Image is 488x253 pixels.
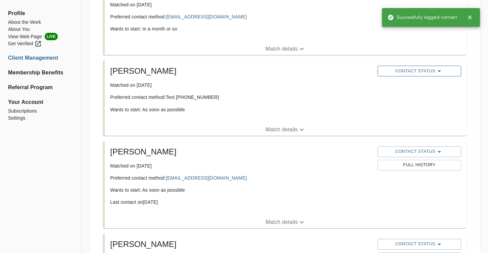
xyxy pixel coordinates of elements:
a: [EMAIL_ADDRESS][DOMAIN_NAME] [166,175,247,181]
p: Matched on [DATE] [110,1,372,8]
a: Settings [8,115,73,122]
button: Contact Status [378,239,461,250]
p: Preferred contact method: [110,13,372,20]
p: Matched on [DATE] [110,163,372,169]
p: Preferred contact method: [110,175,372,181]
a: [EMAIL_ADDRESS][DOMAIN_NAME] [166,14,247,19]
p: Wants to start: In a month or so [110,25,372,32]
span: Profile [8,9,73,17]
span: Contact Status [381,240,458,248]
p: Matched on [DATE] [110,82,372,88]
a: Client Management [8,54,73,62]
span: Successfully logged contact [387,14,457,21]
h5: [PERSON_NAME] [110,66,372,76]
span: Your Account [8,98,73,106]
button: Full History [378,160,461,171]
p: Last contact on [DATE] [110,199,372,205]
p: Wants to start: As soon as possible [110,106,372,113]
span: LIVE [45,33,58,40]
button: Contact Status [378,146,461,157]
a: About You [8,26,73,33]
button: Match details [105,43,467,55]
p: Wants to start: As soon as possible [110,187,372,193]
h5: [PERSON_NAME] [110,239,372,250]
p: Match details [265,45,298,53]
a: View Web PageLIVE [8,33,73,40]
span: Full History [381,161,458,169]
a: Membership Benefits [8,69,73,77]
button: Contact Status [378,66,461,76]
div: Get Verified [8,40,42,47]
p: Match details [265,218,298,226]
a: Referral Program [8,83,73,91]
p: Match details [265,126,298,134]
span: Contact Status [381,67,458,75]
li: View Web Page [8,33,73,40]
p: Preferred contact method: Text [PHONE_NUMBER] [110,94,372,101]
a: Subscriptions [8,108,73,115]
span: Contact Status [381,148,458,156]
a: About the Work [8,19,73,26]
button: Match details [105,216,467,228]
button: Match details [105,124,467,136]
a: Get Verified [8,40,73,47]
h5: [PERSON_NAME] [110,146,372,157]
